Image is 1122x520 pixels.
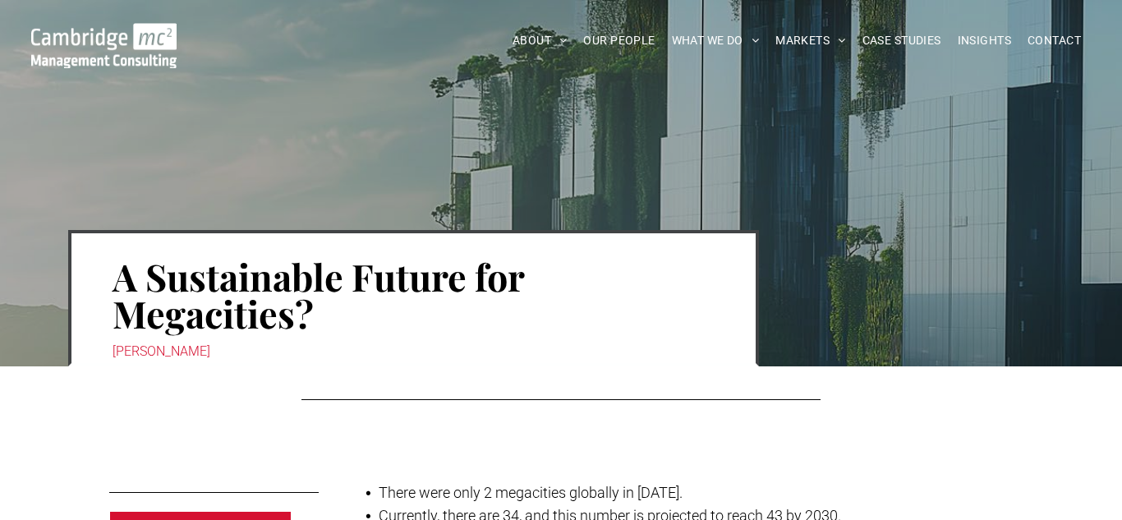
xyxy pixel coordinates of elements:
h1: A Sustainable Future for Megacities? [113,256,715,334]
span: There were only 2 megacities globally in [DATE]. [379,484,683,501]
a: OUR PEOPLE [575,28,663,53]
div: [PERSON_NAME] [113,340,715,363]
a: ABOUT [504,28,576,53]
a: Your Business Transformed | Cambridge Management Consulting [31,25,177,43]
a: CASE STUDIES [854,28,950,53]
a: CONTACT [1019,28,1089,53]
a: WHAT WE DO [664,28,768,53]
img: Go to Homepage [31,23,177,68]
a: INSIGHTS [950,28,1019,53]
a: MARKETS [767,28,853,53]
